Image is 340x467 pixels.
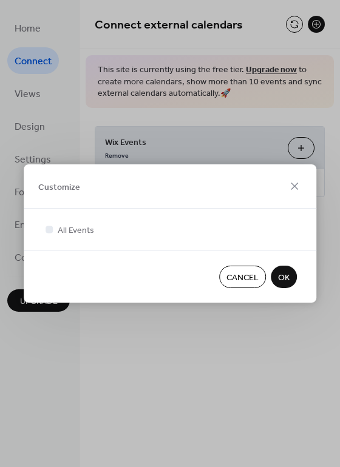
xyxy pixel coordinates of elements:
[271,266,297,288] button: OK
[38,181,80,193] span: Customize
[278,272,290,284] span: OK
[219,266,266,288] button: Cancel
[58,224,94,237] span: All Events
[226,272,259,284] span: Cancel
